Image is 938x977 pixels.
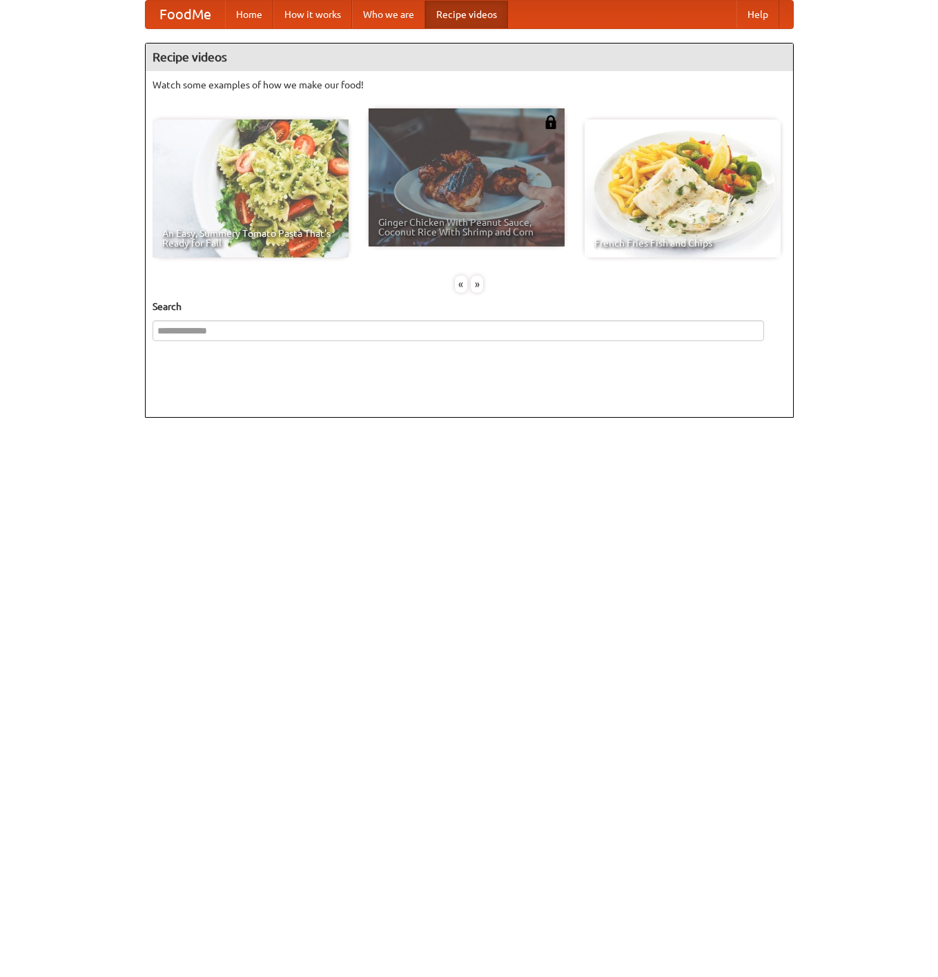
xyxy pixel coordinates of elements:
a: How it works [273,1,352,28]
span: An Easy, Summery Tomato Pasta That's Ready for Fall [162,229,339,248]
p: Watch some examples of how we make our food! [153,78,786,92]
a: FoodMe [146,1,225,28]
div: « [455,275,467,293]
a: Help [736,1,779,28]
a: Recipe videos [425,1,508,28]
h4: Recipe videos [146,43,793,71]
h5: Search [153,300,786,313]
span: French Fries Fish and Chips [594,238,771,248]
a: Home [225,1,273,28]
a: An Easy, Summery Tomato Pasta That's Ready for Fall [153,119,349,258]
img: 483408.png [544,115,558,129]
div: » [471,275,483,293]
a: Who we are [352,1,425,28]
a: French Fries Fish and Chips [585,119,781,258]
